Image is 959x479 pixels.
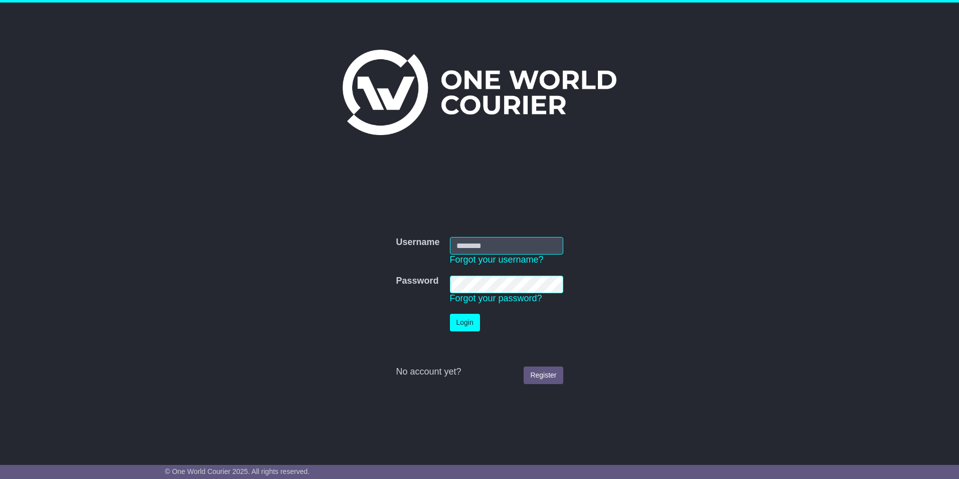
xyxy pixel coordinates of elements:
img: One World [343,50,616,135]
a: Forgot your username? [450,255,544,265]
button: Login [450,314,480,331]
label: Password [396,276,438,287]
span: © One World Courier 2025. All rights reserved. [165,467,310,475]
label: Username [396,237,439,248]
a: Forgot your password? [450,293,542,303]
a: Register [524,367,563,384]
div: No account yet? [396,367,563,378]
